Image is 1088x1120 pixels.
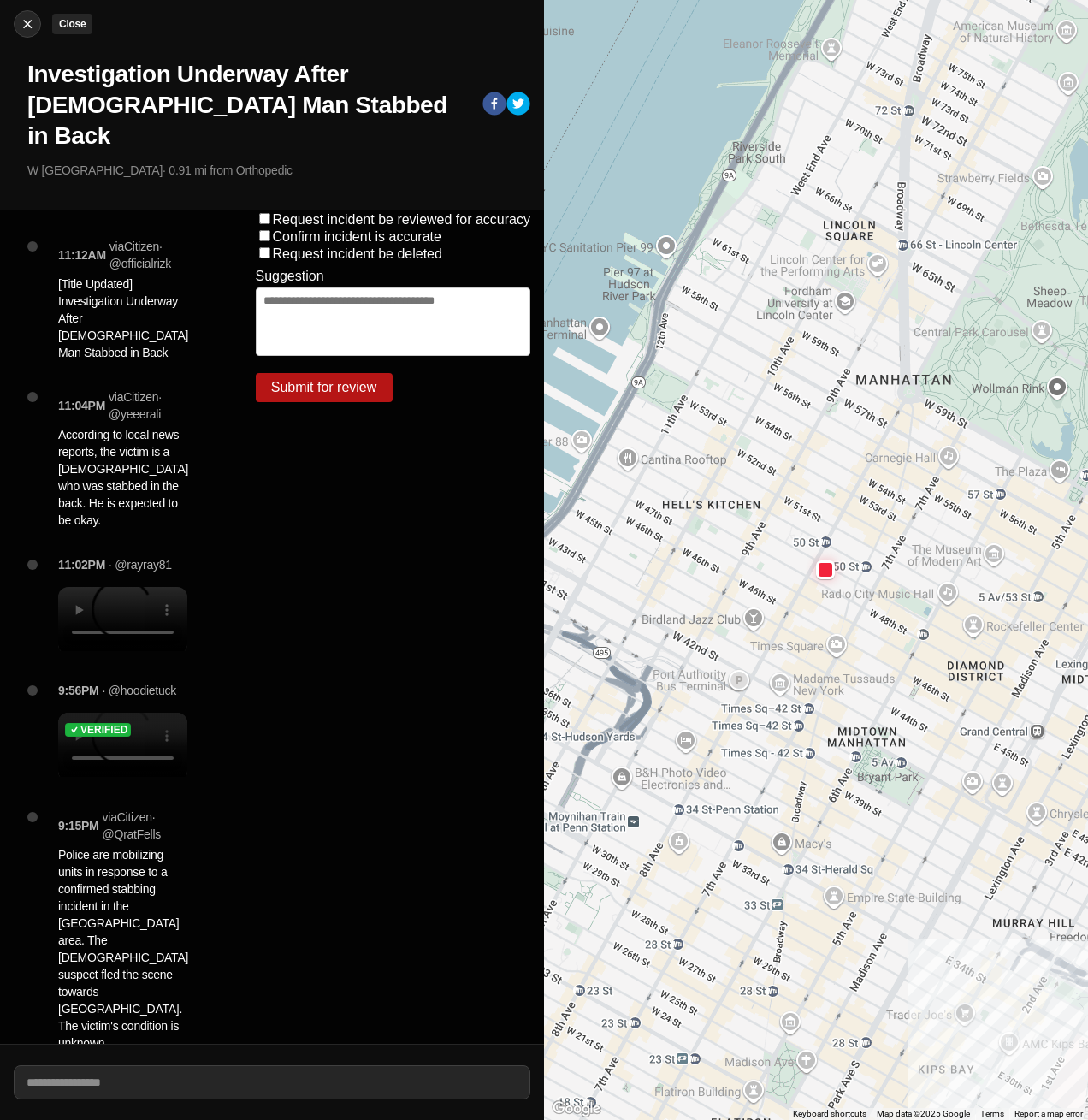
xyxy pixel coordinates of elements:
[80,723,127,737] h5: Verified
[58,846,188,1052] p: Police are mobilizing units in response to a confirmed stabbing incident in the [GEOGRAPHIC_DATA]...
[273,229,441,244] label: Confirm incident is accurate
[273,246,442,261] label: Request incident be deleted
[980,1109,1004,1118] a: Terms (opens in new tab)
[256,269,324,284] label: Suggestion
[109,388,188,423] p: via Citizen · @ yeeerali
[273,212,531,227] label: Request incident be reviewed for accuracy
[59,18,86,30] small: Close
[103,809,189,843] p: via Citizen · @ QratFells
[27,162,530,179] p: W [GEOGRAPHIC_DATA] · 0.91 mi from Orthopedic
[1014,1109,1083,1118] a: Report a map error
[14,10,41,38] button: cancelClose
[109,238,188,272] p: via Citizen · @ officialrizk
[482,92,506,119] button: facebook
[548,1098,605,1120] img: Google
[58,246,106,264] p: 11:12AM
[548,1098,605,1120] a: Open this area in Google Maps (opens a new window)
[109,556,172,573] p: · @rayray81
[58,276,188,361] p: [Title Updated] Investigation Underway After [DEMOGRAPHIC_DATA] Man Stabbed in Back
[58,682,99,699] p: 9:56PM
[58,426,188,529] p: According to local news reports, the victim is a [DEMOGRAPHIC_DATA] who was stabbed in the back. ...
[58,397,105,414] p: 11:04PM
[103,682,176,699] p: · @hoodietuck
[68,724,80,736] img: check
[58,556,105,573] p: 11:02PM
[793,1108,866,1120] button: Keyboard shortcuts
[877,1109,970,1118] span: Map data ©2025 Google
[58,817,99,834] p: 9:15PM
[27,59,469,151] h1: Investigation Underway After [DEMOGRAPHIC_DATA] Man Stabbed in Back
[506,92,530,119] button: twitter
[19,15,36,33] img: cancel
[256,373,393,402] button: Submit for review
